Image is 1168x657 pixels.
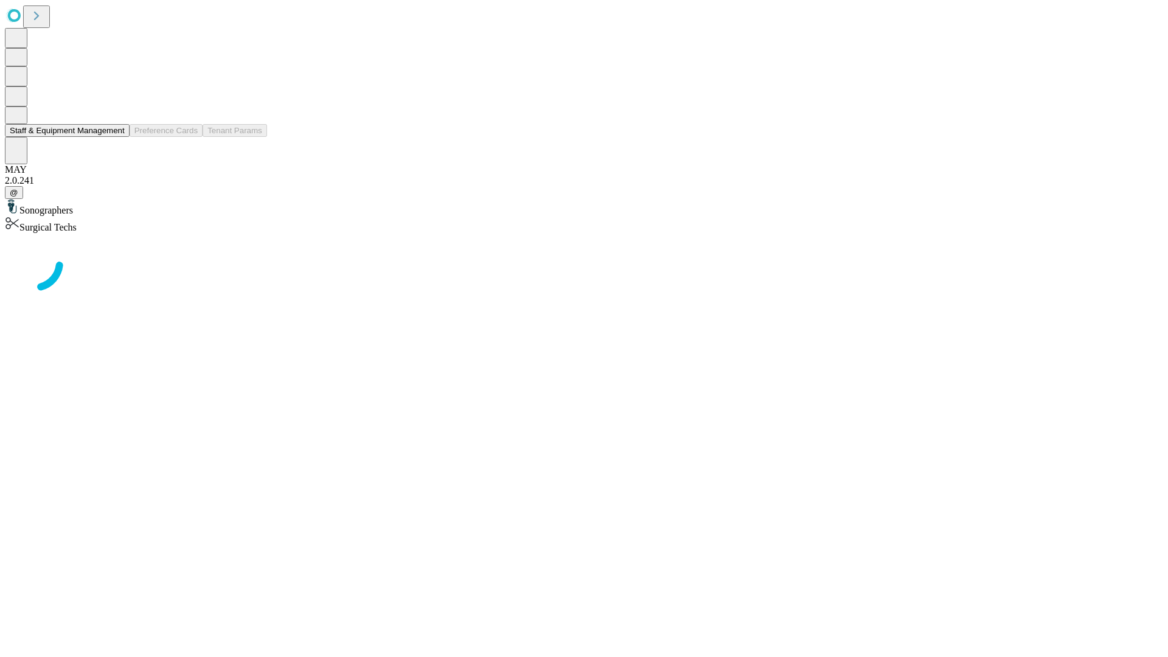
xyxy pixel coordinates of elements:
[203,124,267,137] button: Tenant Params
[5,175,1163,186] div: 2.0.241
[10,188,18,197] span: @
[5,186,23,199] button: @
[5,199,1163,216] div: Sonographers
[5,164,1163,175] div: MAY
[5,124,130,137] button: Staff & Equipment Management
[5,216,1163,233] div: Surgical Techs
[130,124,203,137] button: Preference Cards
